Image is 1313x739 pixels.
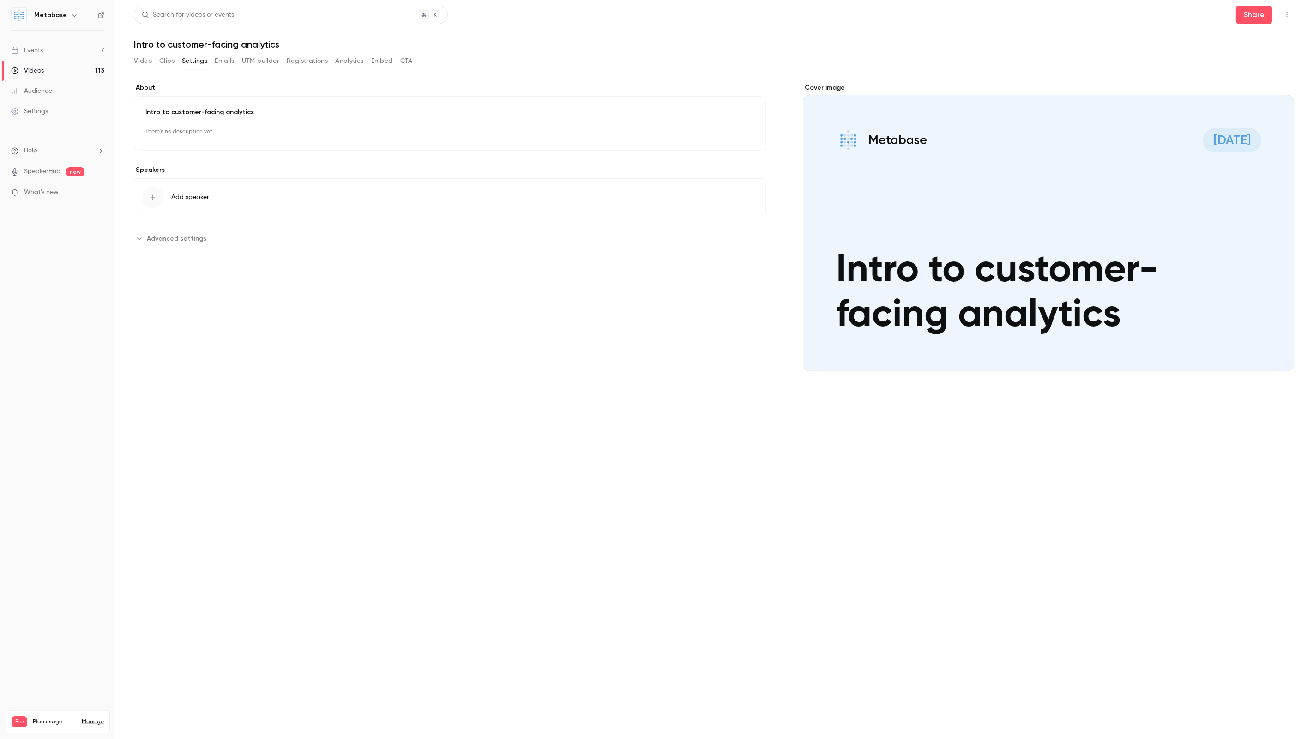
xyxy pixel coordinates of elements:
[24,188,59,197] span: What's new
[93,188,104,197] iframe: Noticeable Trigger
[147,234,206,243] span: Advanced settings
[66,167,84,176] span: new
[82,718,104,726] a: Manage
[803,83,1295,92] label: Cover image
[134,39,1295,50] h1: Intro to customer-facing analytics
[371,54,393,68] button: Embed
[215,54,234,68] button: Emails
[803,83,1295,371] section: Cover image
[33,718,76,726] span: Plan usage
[145,124,754,139] p: There's no description yet
[34,11,67,20] h6: Metabase
[145,108,754,117] p: Intro to customer-facing analytics
[24,167,60,176] a: SpeakerHub
[134,178,766,216] button: Add speaker
[400,54,413,68] button: CTA
[134,83,766,92] label: About
[11,86,52,96] div: Audience
[242,54,279,68] button: UTM builder
[134,165,766,175] label: Speakers
[11,46,43,55] div: Events
[11,66,44,75] div: Videos
[12,8,26,23] img: Metabase
[142,10,234,20] div: Search for videos or events
[335,54,364,68] button: Analytics
[134,54,152,68] button: Video
[171,193,209,202] span: Add speaker
[1236,6,1272,24] button: Share
[159,54,175,68] button: Clips
[134,231,766,246] section: Advanced settings
[12,716,27,727] span: Pro
[11,146,104,156] li: help-dropdown-opener
[287,54,328,68] button: Registrations
[182,54,207,68] button: Settings
[1280,7,1295,22] button: Top Bar Actions
[24,146,37,156] span: Help
[134,231,212,246] button: Advanced settings
[11,107,48,116] div: Settings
